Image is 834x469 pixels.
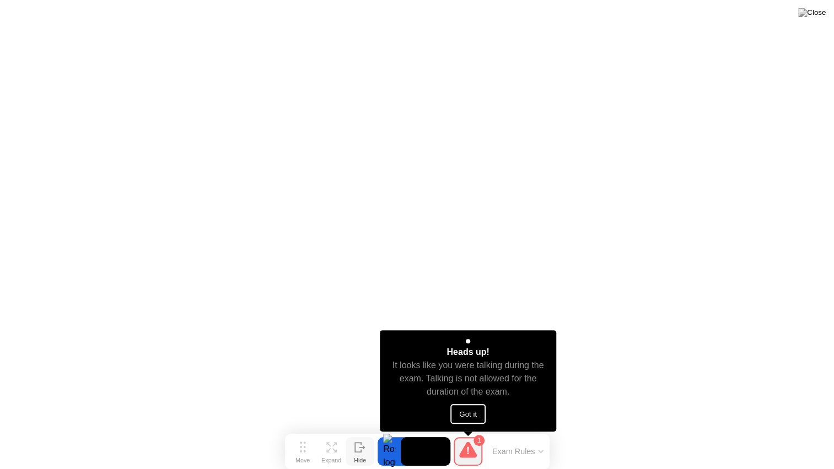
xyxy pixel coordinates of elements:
button: Expand [317,437,346,466]
div: It looks like you were talking during the exam. Talking is not allowed for the duration of the exam. [390,359,547,398]
div: Expand [321,457,341,463]
button: Move [288,437,317,466]
div: 1 [474,435,485,446]
button: Got it [450,404,486,424]
div: Heads up! [446,346,489,359]
button: Hide [346,437,374,466]
button: Exam Rules [489,446,547,456]
img: Close [798,8,826,17]
div: Hide [354,457,366,463]
div: Move [295,457,310,463]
